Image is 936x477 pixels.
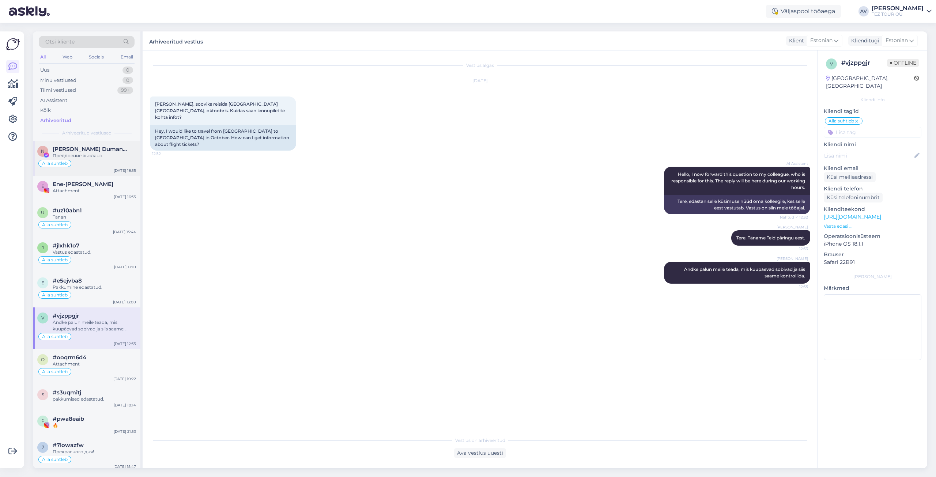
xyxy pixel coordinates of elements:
[736,235,805,241] span: Tere. Täname Teid päringu eest.
[53,354,86,361] span: #ooqrm6d4
[114,341,136,347] div: [DATE] 12:35
[664,195,810,214] div: Tere, edastan selle küsimuse nüüd oma kolleegile, kes selle eest vastutab. Vastus on siin meie tö...
[41,210,45,215] span: u
[42,392,44,397] span: s
[6,37,20,51] img: Askly Logo
[780,215,808,220] span: Nähtud ✓ 12:32
[786,37,804,45] div: Klient
[824,141,921,148] p: Kliendi nimi
[114,429,136,434] div: [DATE] 21:53
[42,245,44,250] span: j
[781,161,808,166] span: AI Assistent
[53,284,136,291] div: Pakkumine edastatud.
[87,52,105,62] div: Socials
[781,284,808,289] span: 12:35
[41,280,44,285] span: e
[42,293,68,297] span: Alla suhtleb
[42,258,68,262] span: Alla suhtleb
[150,62,810,69] div: Vestlus algas
[824,152,913,160] input: Lisa nimi
[53,396,136,402] div: pakkumised edastatud.
[824,96,921,103] div: Kliendi info
[53,416,84,422] span: #pwa8eaib
[872,11,924,17] div: TEZ TOUR OÜ
[53,277,82,284] span: #e5ejvba8
[40,107,51,114] div: Kõik
[824,205,921,213] p: Klienditeekond
[45,38,75,46] span: Otsi kliente
[824,127,921,138] input: Lisa tag
[149,36,203,46] label: Arhiveeritud vestlus
[886,37,908,45] span: Estonian
[872,5,924,11] div: [PERSON_NAME]
[39,52,47,62] div: All
[824,107,921,115] p: Kliendi tag'id
[53,152,136,159] div: Предлоение выслано.
[824,172,876,182] div: Küsi meiliaadressi
[824,232,921,240] p: Operatsioonisüsteem
[829,119,854,123] span: Alla suhtleb
[61,52,74,62] div: Web
[887,59,919,67] span: Offline
[53,442,84,448] span: #7lowazfw
[42,444,44,450] span: 7
[53,181,113,188] span: Ene-Mari Saamel
[53,207,82,214] span: #uz10abn1
[824,193,883,202] div: Küsi telefoninumbrit
[114,194,136,200] div: [DATE] 16:35
[841,58,887,67] div: # vjzppgjr
[113,229,136,235] div: [DATE] 15:44
[62,130,112,136] span: Arhiveeritud vestlused
[113,464,136,469] div: [DATE] 15:47
[53,319,136,332] div: Andke palun meile teada, mis kuupäevad sobivad ja siis saame kontrollida.
[42,161,68,166] span: Alla suhtleb
[41,148,45,154] span: N
[122,77,133,84] div: 0
[777,224,808,230] span: [PERSON_NAME]
[766,5,841,18] div: Väljaspool tööaega
[824,223,921,230] p: Vaata edasi ...
[824,284,921,292] p: Märkmed
[848,37,879,45] div: Klienditugi
[41,183,44,189] span: E
[150,77,810,84] div: [DATE]
[122,67,133,74] div: 0
[53,188,136,194] div: Attachment
[40,77,76,84] div: Minu vestlused
[824,213,881,220] a: [URL][DOMAIN_NAME]
[824,164,921,172] p: Kliendi email
[53,313,79,319] span: #vjzppgjr
[684,266,806,279] span: Andke palun meile teada, mis kuupäevad sobivad ja siis saame kontrollida.
[40,97,67,104] div: AI Assistent
[114,264,136,270] div: [DATE] 13:10
[824,258,921,266] p: Safari 22B91
[53,361,136,367] div: Attachment
[872,5,932,17] a: [PERSON_NAME]TEZ TOUR OÜ
[53,249,136,255] div: Vastus edastatud.
[455,437,505,444] span: Vestlus on arhiveeritud
[40,67,49,74] div: Uus
[454,448,506,458] div: Ava vestlus uuesti
[824,273,921,280] div: [PERSON_NAME]
[53,214,136,220] div: Tänan
[858,6,869,16] div: AV
[810,37,833,45] span: Estonian
[119,52,135,62] div: Email
[113,376,136,382] div: [DATE] 10:22
[117,87,133,94] div: 99+
[41,357,45,362] span: o
[824,240,921,248] p: iPhone OS 18.1.1
[671,171,806,190] span: Hello, I now forward this question to my colleague, who is responsible for this. The reply will b...
[41,315,44,321] span: v
[42,457,68,462] span: Alla suhtleb
[53,242,79,249] span: #jlxhk1o7
[113,299,136,305] div: [DATE] 13:00
[53,448,136,455] div: Прекрасного дня!
[781,246,808,251] span: 12:33
[40,117,71,124] div: Arhiveeritud
[42,223,68,227] span: Alla suhtleb
[824,251,921,258] p: Brauser
[41,418,45,424] span: p
[826,75,914,90] div: [GEOGRAPHIC_DATA], [GEOGRAPHIC_DATA]
[155,101,286,120] span: [PERSON_NAME], sooviks reisida [GEOGRAPHIC_DATA] [GEOGRAPHIC_DATA], oktoobris. Kuidas saan lennup...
